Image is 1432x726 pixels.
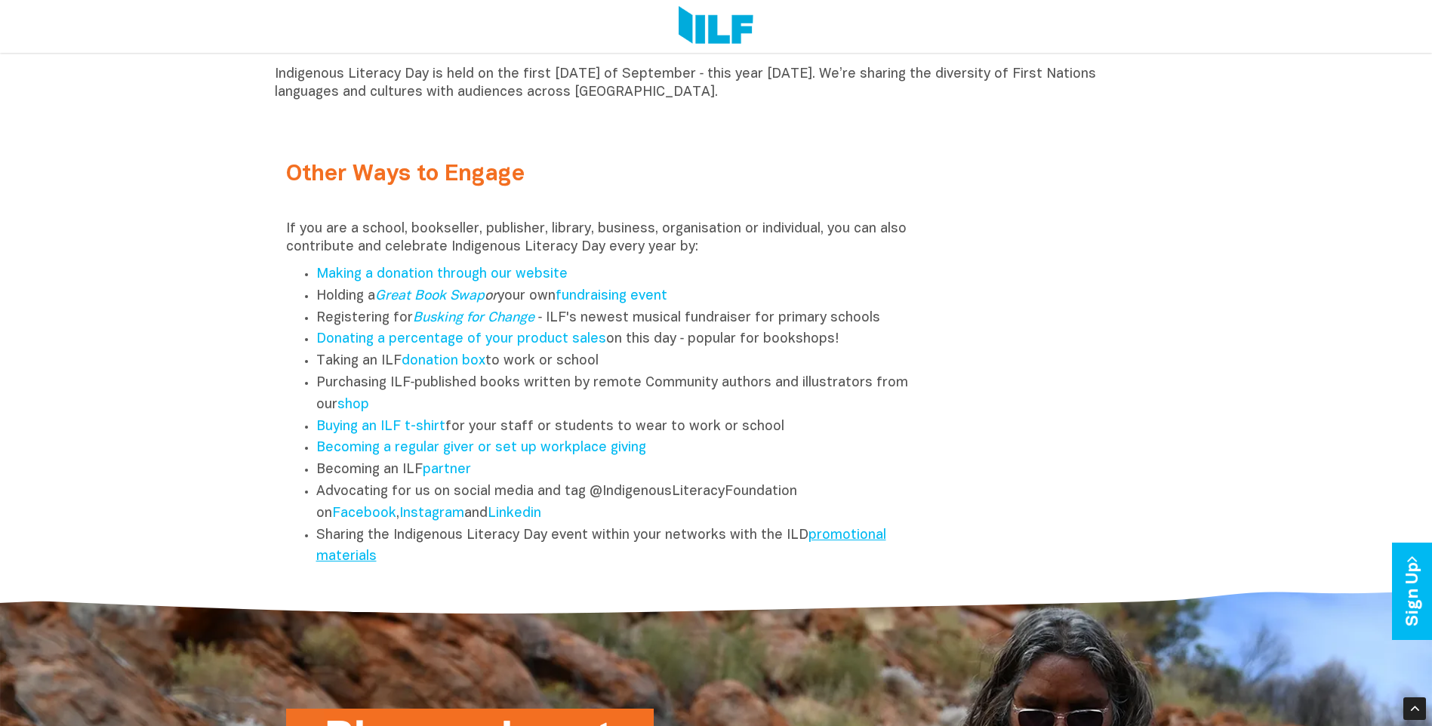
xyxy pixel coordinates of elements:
[316,373,926,417] li: Purchasing ILF‑published books written by remote Community authors and illustrators from our
[556,290,667,303] a: fundraising event
[679,6,753,47] img: Logo
[316,333,606,346] a: Donating a percentage of your product sales
[286,162,926,187] h2: Other Ways to Engage
[316,308,926,330] li: Registering for ‑ ILF's newest musical fundraiser for primary schools
[375,290,497,303] em: or
[423,463,471,476] a: partner
[316,268,568,281] a: Making a donation through our website
[286,220,926,257] p: If you are a school, bookseller, publisher, library, business, organisation or individual, you ca...
[316,417,926,438] li: for your staff or students to wear to work or school
[375,290,485,303] a: Great Book Swap
[337,398,369,411] a: shop
[316,329,926,351] li: on this day ‑ popular for bookshops!
[413,312,534,325] a: Busking for Change
[316,441,646,454] a: Becoming a regular giver or set up workplace giving
[332,507,396,520] a: Facebook
[316,420,445,433] a: Buying an ILF t-shirt
[488,507,541,520] a: Linkedin
[316,351,926,373] li: Taking an ILF to work or school
[316,525,926,569] li: Sharing the Indigenous Literacy Day event within your networks with the ILD
[316,286,926,308] li: Holding a your own
[316,460,926,481] li: Becoming an ILF
[316,481,926,525] li: Advocating for us on social media and tag @IndigenousLiteracyFoundation on , and
[402,355,485,368] a: donation box
[1403,697,1426,720] div: Scroll Back to Top
[399,507,464,520] a: Instagram
[275,66,1158,102] p: Indigenous Literacy Day is held on the first [DATE] of September ‑ this year [DATE]. We’re sharin...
